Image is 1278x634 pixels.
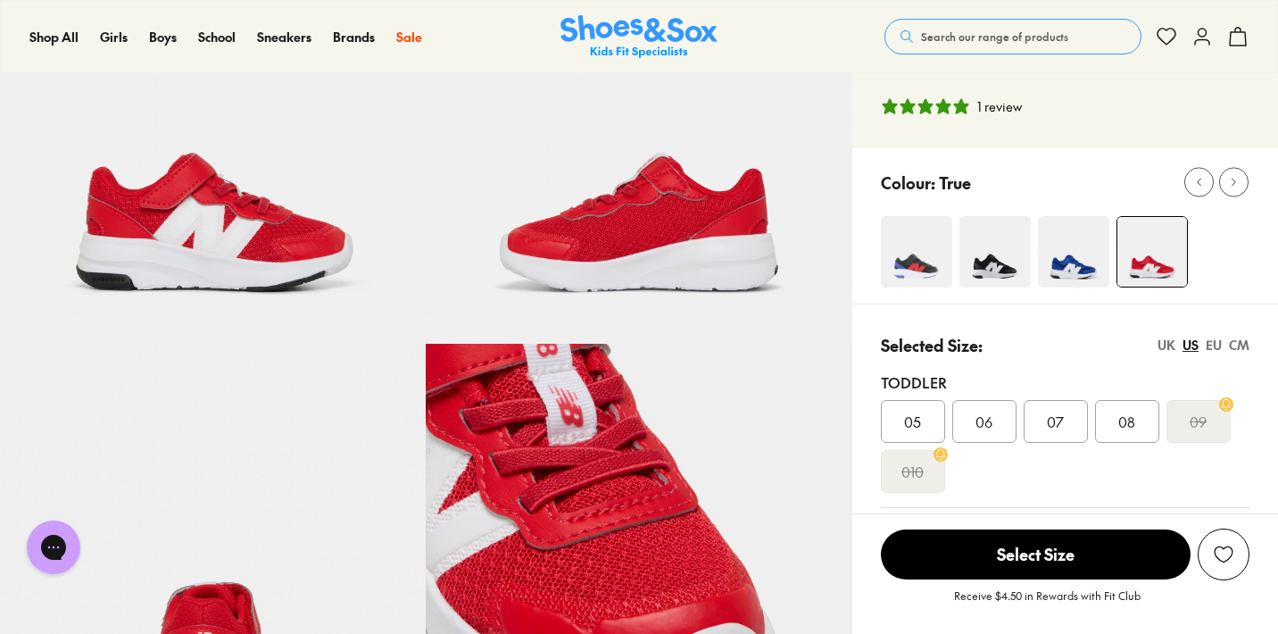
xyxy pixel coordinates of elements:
a: Brands [333,28,375,46]
a: Boys [149,28,177,46]
div: Toddler [881,371,1249,393]
a: Sneakers [257,28,311,46]
p: Colour: [881,171,935,195]
div: EU [1206,336,1222,355]
span: Search our range of products [921,29,1068,45]
span: Select Size [881,530,1191,580]
a: School [198,28,236,46]
p: True [939,171,971,195]
div: UK [1158,336,1175,355]
button: Select Size [881,529,1191,580]
img: 4-551754_1 [881,216,952,288]
a: Shoes & Sox [560,15,718,59]
a: Shop All [29,28,79,46]
s: 010 [901,461,924,482]
iframe: Gorgias live chat messenger [18,514,89,580]
p: Selected Size: [881,333,983,357]
span: 06 [975,411,992,432]
div: 1 review [977,97,1022,116]
s: 09 [1190,411,1207,432]
button: Search our range of products [884,19,1141,54]
span: 05 [904,411,921,432]
div: US [1183,336,1199,355]
button: Add to Wishlist [1198,529,1249,580]
div: CM [1229,336,1249,355]
img: 4-540569_1 [1117,217,1187,287]
a: Sale [396,28,422,46]
img: 4-540573_1 [1038,216,1109,288]
img: 4-538812_1 [959,216,1031,288]
a: Girls [100,28,128,46]
span: 07 [1047,411,1064,432]
img: SNS_Logo_Responsive.svg [560,15,718,59]
button: 5 stars, 1 ratings [881,97,1022,116]
p: Receive $4.50 in Rewards with Fit Club [954,588,1141,620]
span: 08 [1118,411,1135,432]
